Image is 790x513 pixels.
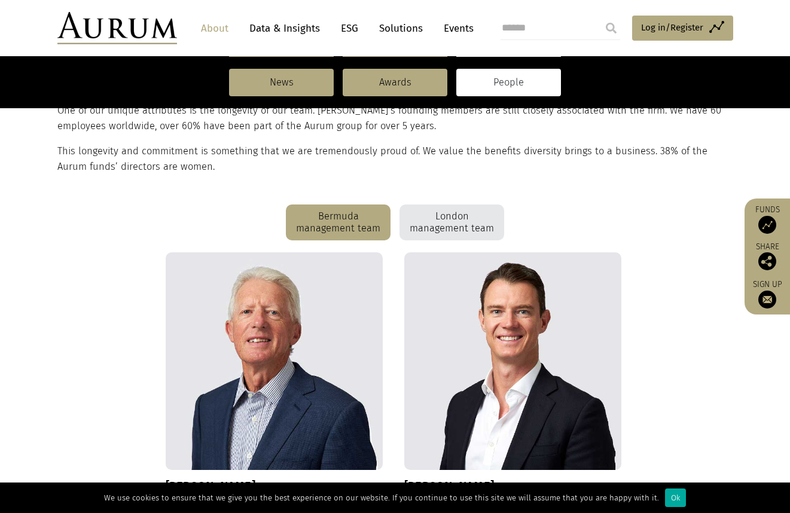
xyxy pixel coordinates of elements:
[632,16,733,41] a: Log in/Register
[751,243,784,270] div: Share
[335,17,364,39] a: ESG
[195,17,234,39] a: About
[404,479,622,493] h3: [PERSON_NAME]
[57,143,730,175] p: This longevity and commitment is something that we are tremendously proud of. We value the benefi...
[286,204,391,240] div: Bermuda management team
[229,69,334,96] a: News
[758,291,776,309] img: Sign up to our newsletter
[758,252,776,270] img: Share this post
[599,16,623,40] input: Submit
[751,204,784,234] a: Funds
[665,488,686,507] div: Ok
[343,69,447,96] a: Awards
[751,279,784,309] a: Sign up
[166,479,383,493] h3: [PERSON_NAME]
[456,69,561,96] a: People
[243,17,326,39] a: Data & Insights
[399,204,504,240] div: London management team
[758,216,776,234] img: Access Funds
[57,103,730,135] p: One of our unique attributes is the longevity of our team. [PERSON_NAME]’s founding members are s...
[641,20,703,35] span: Log in/Register
[57,12,177,44] img: Aurum
[373,17,429,39] a: Solutions
[438,17,474,39] a: Events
